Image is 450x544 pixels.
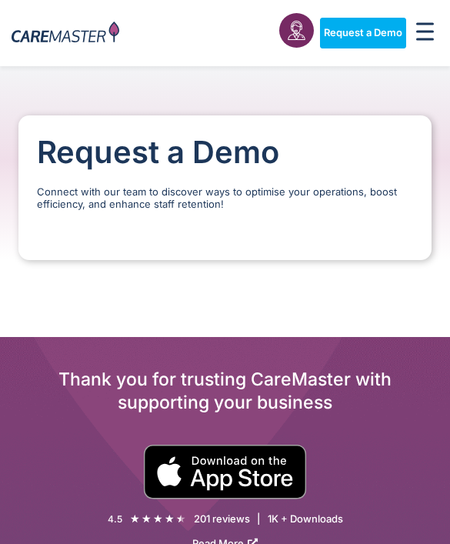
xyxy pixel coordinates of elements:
div: Menu Toggle [412,18,439,48]
p: Connect with our team to discover ways to optimise your operations, boost efficiency, and enhance... [37,186,413,210]
i: ★ [130,511,140,527]
span: Request a Demo [324,27,402,39]
div: 4.5 [108,512,122,526]
div: 201 reviews | 1K + Downloads [194,512,343,526]
i: ★ [176,511,186,527]
i: ★ [142,511,152,527]
h2: Thank you for trusting CareMaster with supporting your business [18,368,432,414]
div: 4.5/5 [130,511,186,527]
h1: Request a Demo [37,134,413,171]
img: small black download on the apple app store button. [143,445,307,499]
i: ★ [153,511,163,527]
a: Request a Demo [320,18,406,48]
img: CareMaster Logo [12,22,119,45]
i: ★ [165,511,175,527]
